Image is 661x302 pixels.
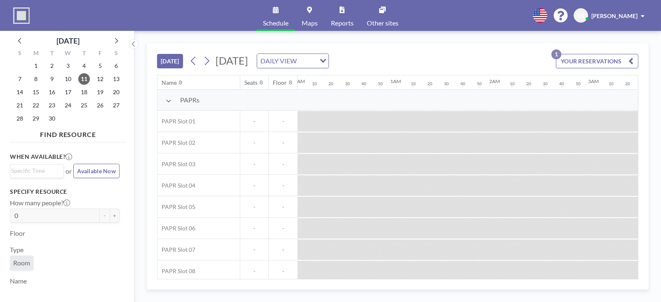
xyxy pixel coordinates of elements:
[14,86,26,98] span: Sunday, September 14, 2025
[110,60,122,72] span: Saturday, September 6, 2025
[263,20,288,26] span: Schedule
[444,81,449,86] div: 30
[10,165,63,177] div: Search for option
[110,209,120,223] button: +
[269,182,298,189] span: -
[577,12,585,19] span: ML
[216,54,248,67] span: [DATE]
[269,225,298,232] span: -
[609,81,614,86] div: 10
[56,35,80,46] div: [DATE]
[269,246,298,253] span: -
[291,78,305,84] div: 12AM
[110,100,122,111] span: Saturday, September 27, 2025
[240,267,268,275] span: -
[390,78,401,84] div: 1AM
[257,54,328,68] div: Search for option
[157,54,183,68] button: [DATE]
[559,81,564,86] div: 40
[110,73,122,85] span: Saturday, September 13, 2025
[591,12,638,19] span: [PERSON_NAME]
[30,100,42,111] span: Monday, September 22, 2025
[62,60,74,72] span: Wednesday, September 3, 2025
[94,60,106,72] span: Friday, September 5, 2025
[543,81,548,86] div: 30
[12,49,28,59] div: S
[157,246,195,253] span: PAPR Slot 07
[411,81,416,86] div: 10
[66,167,72,175] span: or
[244,79,258,86] div: Seats
[299,56,315,66] input: Search for option
[269,139,298,146] span: -
[46,60,58,72] span: Tuesday, September 2, 2025
[240,203,268,211] span: -
[46,100,58,111] span: Tuesday, September 23, 2025
[240,160,268,168] span: -
[240,225,268,232] span: -
[14,113,26,124] span: Sunday, September 28, 2025
[78,100,90,111] span: Thursday, September 25, 2025
[157,118,195,125] span: PAPR Slot 01
[46,86,58,98] span: Tuesday, September 16, 2025
[157,267,195,275] span: PAPR Slot 08
[378,81,383,86] div: 50
[10,277,27,285] label: Name
[30,86,42,98] span: Monday, September 15, 2025
[240,139,268,146] span: -
[157,203,195,211] span: PAPR Slot 05
[157,160,195,168] span: PAPR Slot 03
[46,73,58,85] span: Tuesday, September 9, 2025
[157,182,195,189] span: PAPR Slot 04
[30,73,42,85] span: Monday, September 8, 2025
[110,86,122,98] span: Saturday, September 20, 2025
[13,7,30,24] img: organization-logo
[10,188,120,195] h3: Specify resource
[576,81,581,86] div: 50
[269,160,298,168] span: -
[157,225,195,232] span: PAPR Slot 06
[14,100,26,111] span: Sunday, September 21, 2025
[62,100,74,111] span: Wednesday, September 24, 2025
[10,229,25,237] label: Floor
[551,49,561,59] p: 1
[477,81,482,86] div: 50
[240,246,268,253] span: -
[46,113,58,124] span: Tuesday, September 30, 2025
[77,167,116,174] span: Available Now
[100,209,110,223] button: -
[367,20,398,26] span: Other sites
[556,54,638,68] button: YOUR RESERVATIONS1
[13,259,30,267] span: Room
[11,166,59,175] input: Search for option
[460,81,465,86] div: 40
[62,86,74,98] span: Wednesday, September 17, 2025
[78,73,90,85] span: Thursday, September 11, 2025
[240,118,268,125] span: -
[588,78,599,84] div: 3AM
[28,49,44,59] div: M
[427,81,432,86] div: 20
[259,56,298,66] span: DAILY VIEW
[92,49,108,59] div: F
[10,127,126,139] h4: FIND RESOURCE
[157,139,195,146] span: PAPR Slot 02
[78,86,90,98] span: Thursday, September 18, 2025
[73,164,120,178] button: Available Now
[625,81,630,86] div: 20
[273,79,287,86] div: Floor
[331,20,354,26] span: Reports
[345,81,350,86] div: 30
[30,60,42,72] span: Monday, September 1, 2025
[10,199,70,207] label: How many people?
[10,246,23,254] label: Type
[240,182,268,189] span: -
[14,73,26,85] span: Sunday, September 7, 2025
[526,81,531,86] div: 20
[78,60,90,72] span: Thursday, September 4, 2025
[302,20,318,26] span: Maps
[269,203,298,211] span: -
[180,96,199,104] span: PAPRs
[44,49,60,59] div: T
[94,86,106,98] span: Friday, September 19, 2025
